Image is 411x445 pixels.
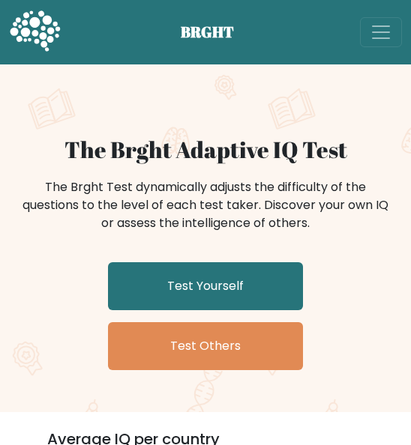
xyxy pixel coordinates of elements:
div: The Brght Test dynamically adjusts the difficulty of the questions to the level of each test take... [18,178,393,232]
a: Test Yourself [108,262,303,310]
a: Test Others [108,322,303,370]
button: Toggle navigation [360,17,402,47]
h1: The Brght Adaptive IQ Test [9,136,402,163]
span: BRGHT [181,21,253,43]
